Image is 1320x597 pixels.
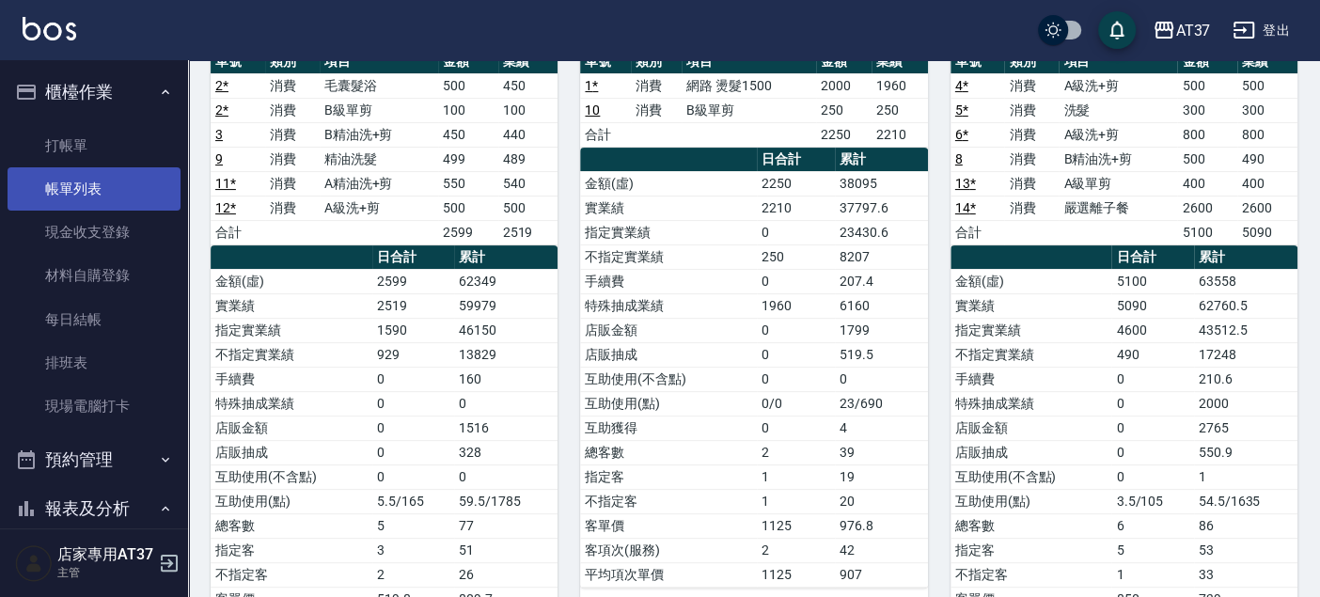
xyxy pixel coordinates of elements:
[951,391,1112,416] td: 特殊抽成業績
[1111,342,1193,367] td: 490
[816,73,872,98] td: 2000
[580,50,631,74] th: 單號
[211,513,372,538] td: 總客數
[8,385,181,428] a: 現場電腦打卡
[211,489,372,513] td: 互助使用(點)
[1145,11,1218,50] button: AT37
[1111,562,1193,587] td: 1
[498,147,558,171] td: 489
[1237,98,1297,122] td: 300
[951,50,1005,74] th: 單號
[211,367,372,391] td: 手續費
[951,513,1112,538] td: 總客數
[1004,98,1059,122] td: 消費
[1111,367,1193,391] td: 0
[580,562,757,587] td: 平均項次單價
[951,367,1112,391] td: 手續費
[835,342,928,367] td: 519.5
[211,50,558,245] table: a dense table
[1059,147,1177,171] td: B精油洗+剪
[372,464,454,489] td: 0
[372,342,454,367] td: 929
[951,220,1005,244] td: 合計
[757,220,835,244] td: 0
[438,220,498,244] td: 2599
[438,98,498,122] td: 100
[1004,73,1059,98] td: 消費
[757,440,835,464] td: 2
[1237,220,1297,244] td: 5090
[835,318,928,342] td: 1799
[454,489,558,513] td: 59.5/1785
[454,318,558,342] td: 46150
[438,147,498,171] td: 499
[372,245,454,270] th: 日合計
[8,298,181,341] a: 每日結帳
[580,464,757,489] td: 指定客
[320,171,438,196] td: A精油洗+剪
[454,513,558,538] td: 77
[1194,391,1297,416] td: 2000
[835,464,928,489] td: 19
[320,98,438,122] td: B級單剪
[835,416,928,440] td: 4
[580,367,757,391] td: 互助使用(不含點)
[757,244,835,269] td: 250
[1111,538,1193,562] td: 5
[211,342,372,367] td: 不指定實業績
[211,416,372,440] td: 店販金額
[951,318,1112,342] td: 指定實業績
[1194,538,1297,562] td: 53
[1177,50,1237,74] th: 金額
[580,342,757,367] td: 店販抽成
[1059,196,1177,220] td: 嚴選離子餐
[211,50,265,74] th: 單號
[757,513,835,538] td: 1125
[372,367,454,391] td: 0
[215,127,223,142] a: 3
[816,98,872,122] td: 250
[682,50,816,74] th: 項目
[1237,50,1297,74] th: 業績
[1237,147,1297,171] td: 490
[580,220,757,244] td: 指定實業績
[951,538,1112,562] td: 指定客
[372,269,454,293] td: 2599
[454,245,558,270] th: 累計
[835,148,928,172] th: 累計
[320,122,438,147] td: B精油洗+剪
[1177,73,1237,98] td: 500
[265,122,320,147] td: 消費
[631,50,682,74] th: 類別
[8,167,181,211] a: 帳單列表
[1111,489,1193,513] td: 3.5/105
[372,416,454,440] td: 0
[757,562,835,587] td: 1125
[372,293,454,318] td: 2519
[872,50,927,74] th: 業績
[498,50,558,74] th: 業績
[951,50,1297,245] table: a dense table
[580,391,757,416] td: 互助使用(點)
[951,342,1112,367] td: 不指定實業績
[57,564,153,581] p: 主管
[757,367,835,391] td: 0
[1194,293,1297,318] td: 62760.5
[372,440,454,464] td: 0
[872,73,927,98] td: 1960
[682,73,816,98] td: 網路 燙髮1500
[498,98,558,122] td: 100
[1004,147,1059,171] td: 消費
[580,269,757,293] td: 手續費
[8,341,181,385] a: 排班表
[438,122,498,147] td: 450
[1194,342,1297,367] td: 17248
[951,489,1112,513] td: 互助使用(點)
[580,122,631,147] td: 合計
[1111,293,1193,318] td: 5090
[215,151,223,166] a: 9
[580,318,757,342] td: 店販金額
[835,269,928,293] td: 207.4
[1194,489,1297,513] td: 54.5/1635
[955,151,963,166] a: 8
